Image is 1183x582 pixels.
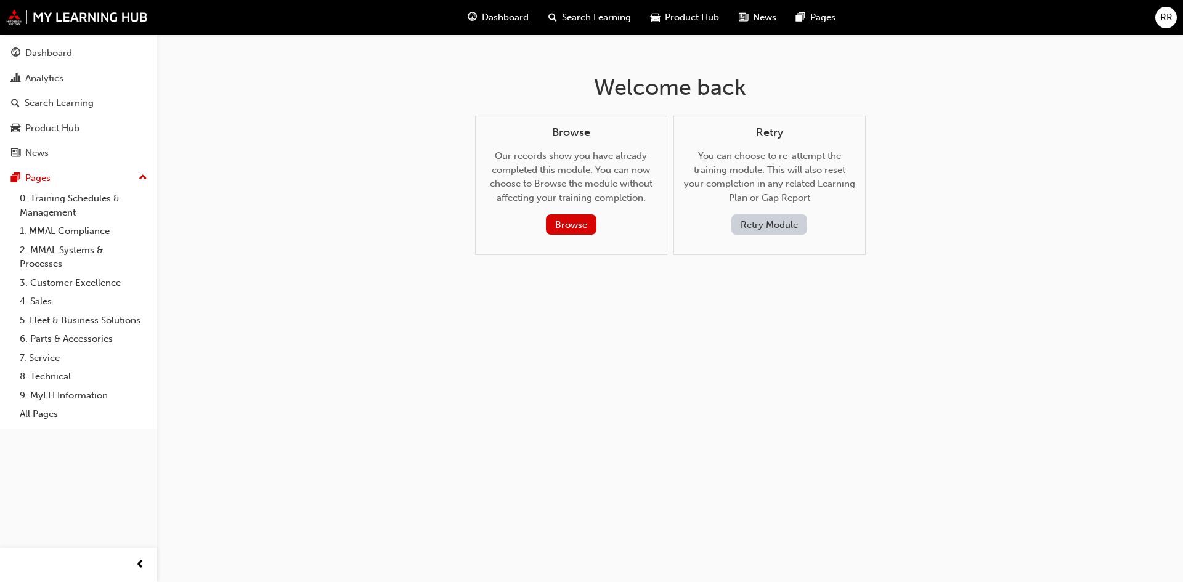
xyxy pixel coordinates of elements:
a: Product Hub [5,117,152,140]
div: You can choose to re-attempt the training module. This will also reset your completion in any rel... [684,126,855,235]
a: Search Learning [5,92,152,115]
a: 3. Customer Excellence [15,273,152,293]
button: Pages [5,167,152,190]
button: DashboardAnalyticsSearch LearningProduct HubNews [5,39,152,167]
button: Browse [546,214,596,235]
img: mmal [6,9,148,25]
h4: Browse [486,126,657,140]
span: car-icon [11,123,20,134]
span: news-icon [739,10,748,25]
span: guage-icon [468,10,477,25]
span: search-icon [11,98,20,109]
a: news-iconNews [729,5,786,30]
span: search-icon [548,10,557,25]
a: guage-iconDashboard [458,5,539,30]
div: Pages [25,171,51,185]
span: Pages [810,10,835,25]
a: 0. Training Schedules & Management [15,189,152,222]
h1: Welcome back [475,74,866,101]
a: pages-iconPages [786,5,845,30]
button: RR [1155,7,1177,28]
a: 1. MMAL Compliance [15,222,152,241]
a: search-iconSearch Learning [539,5,641,30]
span: guage-icon [11,48,20,59]
span: news-icon [11,148,20,159]
span: pages-icon [11,173,20,184]
div: Dashboard [25,46,72,60]
div: Our records show you have already completed this module. You can now choose to Browse the module ... [486,126,657,235]
span: Product Hub [665,10,719,25]
a: 4. Sales [15,292,152,311]
a: 2. MMAL Systems & Processes [15,241,152,273]
div: Product Hub [25,121,79,135]
a: Dashboard [5,42,152,65]
span: prev-icon [136,557,145,573]
div: Search Learning [25,96,94,110]
span: car-icon [651,10,660,25]
a: 5. Fleet & Business Solutions [15,311,152,330]
span: chart-icon [11,73,20,84]
span: pages-icon [796,10,805,25]
a: News [5,142,152,164]
h4: Retry [684,126,855,140]
a: All Pages [15,405,152,424]
button: Retry Module [731,214,807,235]
a: 9. MyLH Information [15,386,152,405]
a: 8. Technical [15,367,152,386]
span: News [753,10,776,25]
div: News [25,146,49,160]
a: Analytics [5,67,152,90]
span: Search Learning [562,10,631,25]
div: Analytics [25,71,63,86]
span: RR [1160,10,1173,25]
a: 6. Parts & Accessories [15,329,152,349]
span: up-icon [139,170,147,186]
a: 7. Service [15,349,152,368]
span: Dashboard [482,10,529,25]
a: car-iconProduct Hub [641,5,729,30]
